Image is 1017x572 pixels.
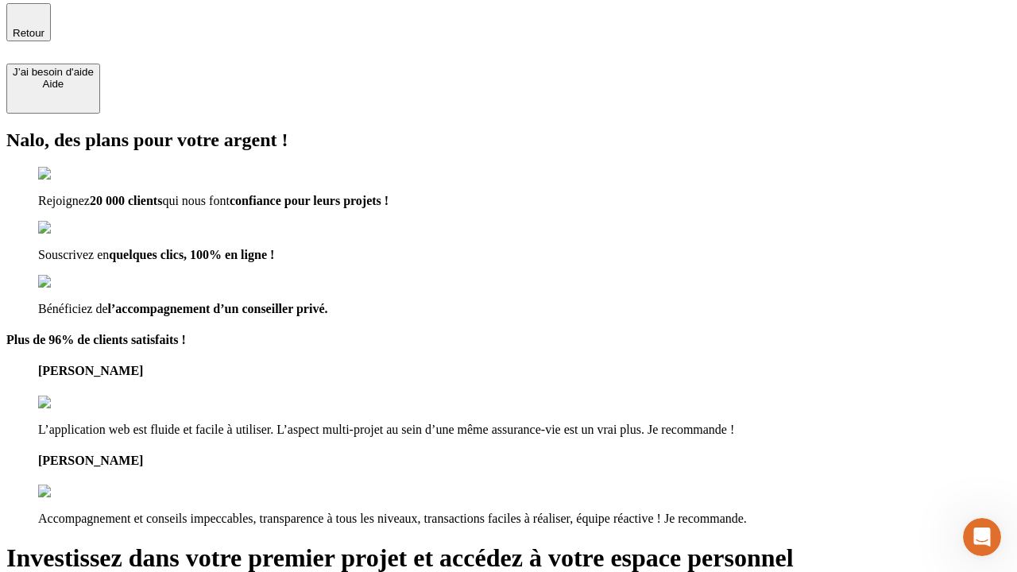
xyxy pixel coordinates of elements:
[162,194,229,207] span: qui nous font
[6,129,1011,151] h2: Nalo, des plans pour votre argent !
[13,78,94,90] div: Aide
[6,64,100,114] button: J’ai besoin d'aideAide
[230,194,389,207] span: confiance pour leurs projets !
[38,485,117,499] img: reviews stars
[6,333,1011,347] h4: Plus de 96% de clients satisfaits !
[13,27,44,39] span: Retour
[38,423,1011,437] p: L’application web est fluide et facile à utiliser. L’aspect multi-projet au sein d’une même assur...
[38,364,1011,378] h4: [PERSON_NAME]
[90,194,163,207] span: 20 000 clients
[108,302,328,315] span: l’accompagnement d’un conseiller privé.
[13,66,94,78] div: J’ai besoin d'aide
[38,167,106,181] img: checkmark
[38,194,90,207] span: Rejoignez
[38,221,106,235] img: checkmark
[38,302,108,315] span: Bénéficiez de
[6,3,51,41] button: Retour
[109,248,274,261] span: quelques clics, 100% en ligne !
[38,248,109,261] span: Souscrivez en
[38,454,1011,468] h4: [PERSON_NAME]
[38,396,117,410] img: reviews stars
[38,512,1011,526] p: Accompagnement et conseils impeccables, transparence à tous les niveaux, transactions faciles à r...
[963,518,1001,556] iframe: Intercom live chat
[38,275,106,289] img: checkmark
